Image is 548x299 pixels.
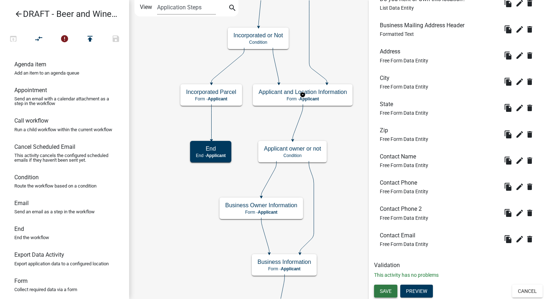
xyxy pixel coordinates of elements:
button: file_copy [502,129,514,140]
span: List Data Entity [380,5,414,11]
wm-modal-confirm: Delete [525,24,537,35]
span: Free Form Data Entity [380,162,428,168]
button: file_copy [502,155,514,166]
button: file_copy [502,102,514,114]
p: Route the workflow based on a condition [14,184,96,188]
h6: Contact Phone [380,179,428,186]
p: Collect required data via a form [14,287,77,292]
button: 9 problems in this workflow [52,32,77,47]
p: End - [196,153,226,158]
p: This activity cancels the configured scheduled emails if they haven't been sent yet. [14,153,115,162]
button: Publish [77,32,103,47]
h5: End [196,145,226,152]
h5: Applicant and Location Information [259,89,347,95]
button: edit [514,155,525,166]
i: search [228,4,237,14]
i: save [112,34,120,44]
i: open_in_browser [9,34,18,44]
wm-modal-confirm: Delete [525,102,537,114]
i: publish [86,34,94,44]
h6: Agenda item [14,61,46,68]
h6: Cancel Scheduled Email [14,143,75,150]
i: file_copy [504,77,512,86]
i: error [60,34,69,44]
h5: Business Owner Information [225,202,297,209]
button: Auto Layout [26,32,52,47]
i: file_copy [504,25,512,34]
i: file_copy [504,182,512,191]
span: Applicant [299,96,319,101]
i: arrow_back [14,10,23,20]
wm-modal-confirm: Delete [525,50,537,61]
span: Free Form Data Entity [380,84,428,90]
button: delete [525,207,537,219]
p: Run a child workflow within the current workflow [14,127,112,132]
span: Applicant [206,153,226,158]
i: edit [515,77,524,86]
p: Condition [264,153,321,158]
wm-modal-confirm: Delete [525,76,537,87]
i: compare_arrows [35,34,43,44]
button: file_copy [502,181,514,193]
h6: Contact Phone 2 [380,205,428,212]
i: delete [525,77,534,86]
i: edit [515,235,524,243]
h6: Call workflow [14,117,48,124]
h6: Contact Name [380,153,428,160]
button: Test Workflow [0,32,26,47]
h6: Form [14,277,28,284]
button: delete [525,129,537,140]
i: edit [515,156,524,165]
span: Applicant [258,210,278,215]
span: Free Form Data Entity [380,110,428,116]
h6: State [380,101,428,108]
i: edit [515,130,524,139]
button: search [227,3,238,14]
i: delete [525,104,534,112]
h6: Export Data Activity [14,251,64,258]
i: file_copy [504,130,512,139]
i: file_copy [504,51,512,60]
button: file_copy [502,233,514,245]
wm-modal-confirm: Delete [525,233,537,245]
h5: Applicant owner or not [264,145,321,152]
button: delete [525,181,537,193]
span: Free Form Data Entity [380,241,428,247]
h5: Incorporated Parcel [186,89,236,95]
wm-modal-confirm: Delete [525,129,537,140]
wm-modal-confirm: Delete [525,155,537,166]
i: delete [525,130,534,139]
i: file_copy [504,156,512,165]
i: delete [525,235,534,243]
h6: Address [380,48,428,55]
span: Applicant [281,266,301,271]
button: file_copy [502,50,514,61]
p: This activity has no problems [374,271,543,279]
i: edit [515,25,524,34]
wm-modal-confirm: Delete [525,181,537,193]
h6: Business Mailing Address Header [380,22,467,29]
p: End the workflow [14,235,49,240]
p: Form - [186,96,236,101]
h5: Business Information [258,258,311,265]
button: edit [514,207,525,219]
button: edit [514,233,525,245]
button: Cancel [512,285,543,298]
h6: Contact Email [380,232,428,239]
button: Preview [400,285,433,298]
i: delete [525,51,534,60]
p: Export application data to a configured location [14,261,109,266]
button: Save [374,285,397,298]
span: Applicant [208,96,227,101]
i: edit [515,51,524,60]
p: Form - [258,266,311,271]
span: Formatted Text [380,31,414,37]
a: DRAFT - Beer and Wine License [6,6,118,22]
button: edit [514,76,525,87]
span: Free Form Data Entity [380,136,428,142]
wm-modal-confirm: Delete [525,207,537,219]
h6: City [380,75,428,81]
p: Send an email with a calendar attachment as a step in the workflow [14,96,115,106]
button: delete [525,155,537,166]
p: Send an email as a step in the workflow [14,209,95,214]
